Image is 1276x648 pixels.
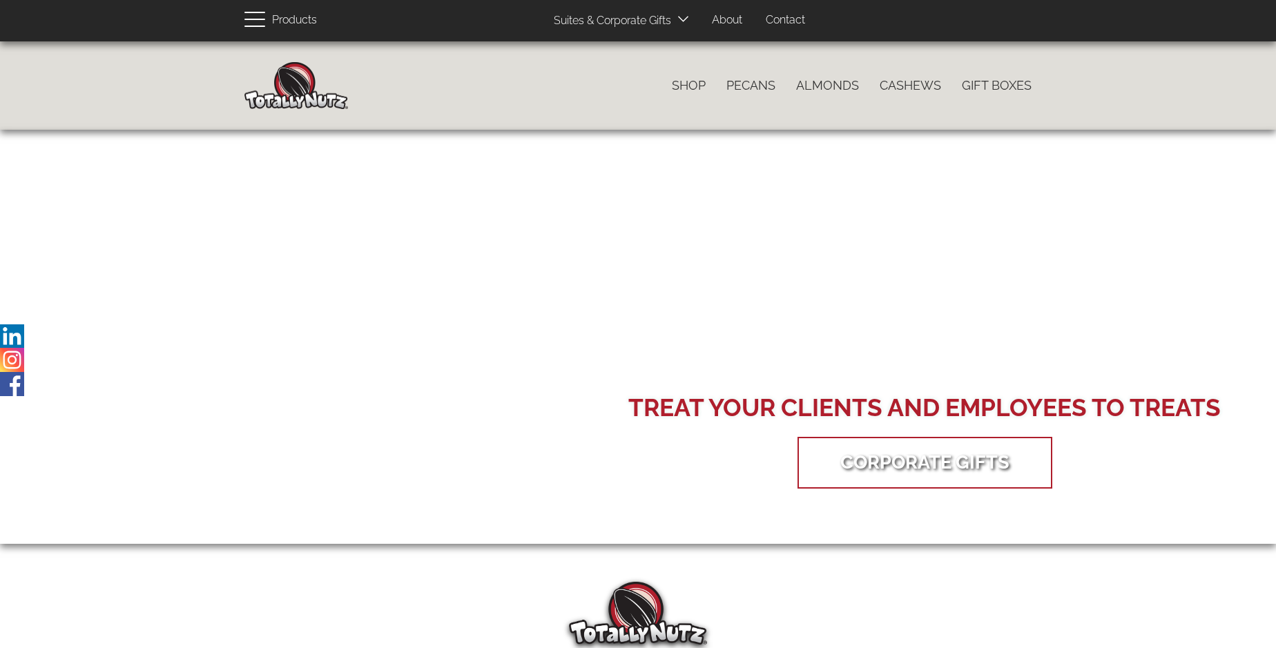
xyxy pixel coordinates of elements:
[628,391,1221,425] div: Treat your Clients and Employees to Treats
[244,62,348,109] img: Home
[951,71,1042,100] a: Gift Boxes
[869,71,951,100] a: Cashews
[661,71,716,100] a: Shop
[820,440,1030,484] a: Corporate Gifts
[716,71,786,100] a: Pecans
[755,7,815,34] a: Contact
[543,8,675,35] a: Suites & Corporate Gifts
[702,7,753,34] a: About
[272,10,317,30] span: Products
[569,582,707,645] img: Totally Nutz Logo
[786,71,869,100] a: Almonds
